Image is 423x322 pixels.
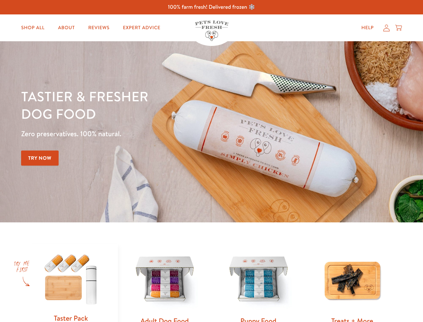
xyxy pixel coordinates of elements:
a: Reviews [83,21,115,35]
h1: Tastier & fresher dog food [21,88,275,122]
a: Shop All [16,21,50,35]
a: Expert Advice [118,21,166,35]
a: About [53,21,80,35]
img: Pets Love Fresh [195,20,228,41]
a: Help [356,21,379,35]
p: Zero preservatives. 100% natural. [21,128,275,140]
a: Try Now [21,151,59,166]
